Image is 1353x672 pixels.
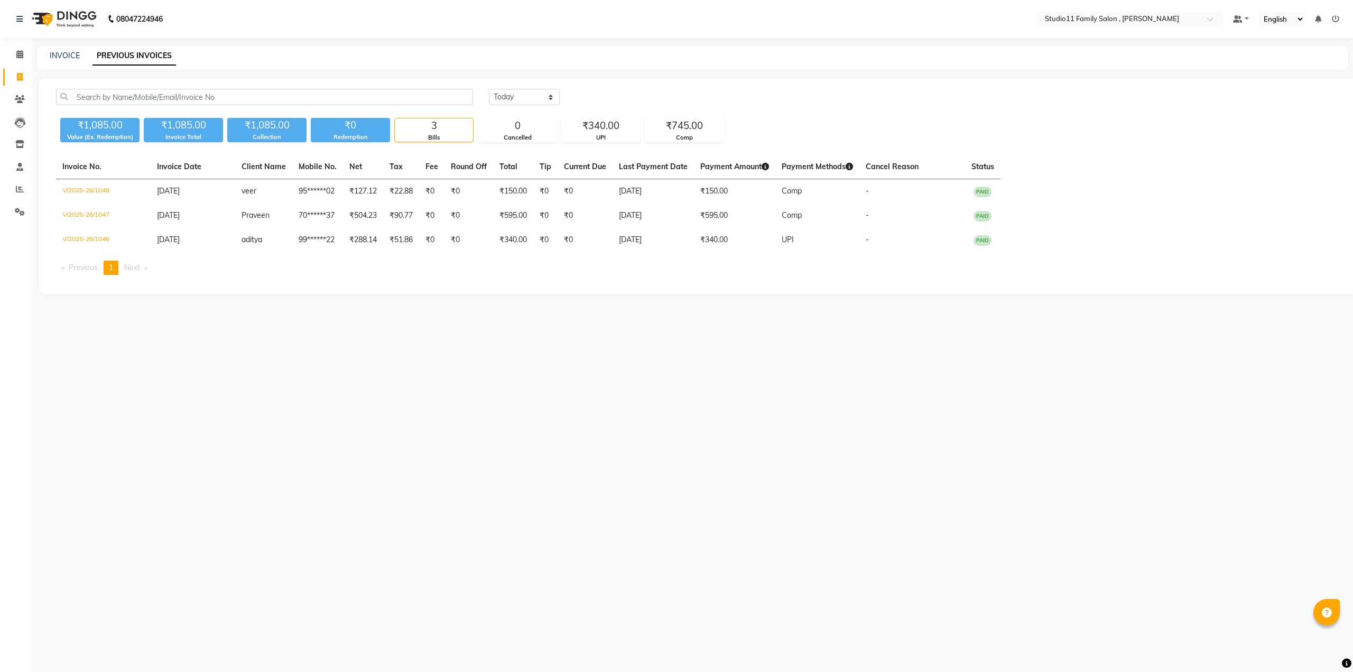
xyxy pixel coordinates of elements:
[645,133,724,142] div: Comp
[144,133,223,142] div: Invoice Total
[425,162,438,171] span: Fee
[613,204,694,228] td: [DATE]
[558,204,613,228] td: ₹0
[419,228,444,252] td: ₹0
[157,186,180,196] span: [DATE]
[60,133,140,142] div: Value (Ex. Redemption)
[242,210,270,220] span: Praveen
[144,118,223,133] div: ₹1,085.00
[227,133,307,142] div: Collection
[562,133,640,142] div: UPI
[971,162,994,171] span: Status
[782,162,853,171] span: Payment Methods
[56,261,1339,275] nav: Pagination
[478,118,557,133] div: 0
[56,179,151,204] td: V/2025-26/1048
[499,162,517,171] span: Total
[866,186,869,196] span: -
[109,263,113,272] span: 1
[493,179,533,204] td: ₹150.00
[343,204,383,228] td: ₹504.23
[242,235,262,244] span: aditya
[227,118,307,133] div: ₹1,085.00
[419,204,444,228] td: ₹0
[62,162,101,171] span: Invoice No.
[311,133,390,142] div: Redemption
[613,179,694,204] td: [DATE]
[533,179,558,204] td: ₹0
[395,118,473,133] div: 3
[493,204,533,228] td: ₹595.00
[157,210,180,220] span: [DATE]
[157,162,201,171] span: Invoice Date
[558,179,613,204] td: ₹0
[116,4,163,34] b: 08047224946
[866,162,919,171] span: Cancel Reason
[242,162,286,171] span: Client Name
[444,204,493,228] td: ₹0
[311,118,390,133] div: ₹0
[299,162,337,171] span: Mobile No.
[782,235,794,244] span: UPI
[50,51,80,60] a: INVOICE
[782,186,802,196] span: Comp
[242,186,256,196] span: veer
[124,263,140,272] span: Next
[782,210,802,220] span: Comp
[974,187,991,197] span: PAID
[540,162,551,171] span: Tip
[69,263,98,272] span: Previous
[866,235,869,244] span: -
[700,162,769,171] span: Payment Amount
[395,133,473,142] div: Bills
[478,133,557,142] div: Cancelled
[613,228,694,252] td: [DATE]
[558,228,613,252] td: ₹0
[60,118,140,133] div: ₹1,085.00
[444,179,493,204] td: ₹0
[390,162,403,171] span: Tax
[92,47,176,66] a: PREVIOUS INVOICES
[56,89,473,105] input: Search by Name/Mobile/Email/Invoice No
[694,228,775,252] td: ₹340.00
[157,235,180,244] span: [DATE]
[974,211,991,222] span: PAID
[564,162,606,171] span: Current Due
[493,228,533,252] td: ₹340.00
[56,228,151,252] td: V/2025-26/1046
[533,204,558,228] td: ₹0
[383,228,419,252] td: ₹51.86
[349,162,362,171] span: Net
[27,4,99,34] img: logo
[56,204,151,228] td: V/2025-26/1047
[444,228,493,252] td: ₹0
[694,204,775,228] td: ₹595.00
[343,228,383,252] td: ₹288.14
[1309,630,1342,661] iframe: chat widget
[343,179,383,204] td: ₹127.12
[645,118,724,133] div: ₹745.00
[451,162,487,171] span: Round Off
[383,179,419,204] td: ₹22.88
[383,204,419,228] td: ₹90.77
[619,162,688,171] span: Last Payment Date
[533,228,558,252] td: ₹0
[866,210,869,220] span: -
[694,179,775,204] td: ₹150.00
[562,118,640,133] div: ₹340.00
[419,179,444,204] td: ₹0
[974,235,991,246] span: PAID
